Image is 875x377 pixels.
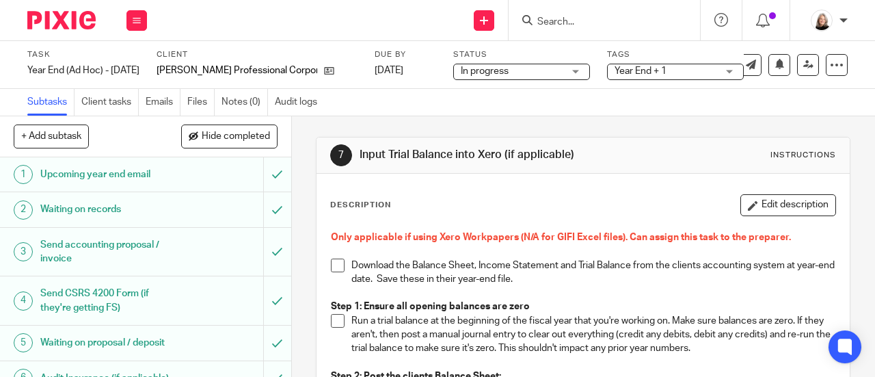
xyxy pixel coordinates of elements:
a: Notes (0) [221,89,268,116]
span: In progress [461,66,509,76]
div: 3 [14,242,33,261]
h1: Send accounting proposal / invoice [40,235,180,270]
p: Description [330,200,391,211]
a: Subtasks [27,89,75,116]
div: Year End (Ad Hoc) - [DATE] [27,64,139,77]
button: + Add subtask [14,125,89,148]
label: Task [27,49,139,60]
span: [DATE] [375,66,403,75]
label: Tags [607,49,744,60]
p: Run a trial balance at the beginning of the fiscal year that you're working on. Make sure balance... [351,314,835,356]
a: Emails [146,89,180,116]
label: Due by [375,49,436,60]
span: Year End + 1 [615,66,667,76]
div: 7 [330,144,352,166]
img: Pixie [27,11,96,29]
span: Hide completed [202,131,270,142]
a: Files [187,89,215,116]
img: Screenshot%202023-11-02%20134555.png [811,10,833,31]
h1: Waiting on proposal / deposit [40,333,180,353]
label: Status [453,49,590,60]
a: Audit logs [275,89,324,116]
span: Only applicable if using Xero Workpapers (N/A for GIFI Excel files). Can assign this task to the ... [331,233,791,242]
div: 2 [14,200,33,220]
div: Year End (Ad Hoc) - August 2025 [27,64,139,77]
p: [PERSON_NAME] Professional Corporation [157,64,317,77]
button: Edit description [740,194,836,216]
p: Download the Balance Sheet, Income Statement and Trial Balance from the clients accounting system... [351,259,835,287]
a: Client tasks [81,89,139,116]
h1: Input Trial Balance into Xero (if applicable) [360,148,612,162]
input: Search [536,16,659,29]
div: 5 [14,333,33,352]
div: Instructions [770,150,836,161]
div: 1 [14,165,33,184]
h1: Send CSRS 4200 Form (if they're getting FS) [40,283,180,318]
h1: Upcoming year end email [40,164,180,185]
div: 4 [14,291,33,311]
h1: Waiting on records [40,199,180,220]
strong: Step 1: Ensure all opening balances are zero [331,302,530,311]
button: Hide completed [181,125,278,148]
label: Client [157,49,358,60]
